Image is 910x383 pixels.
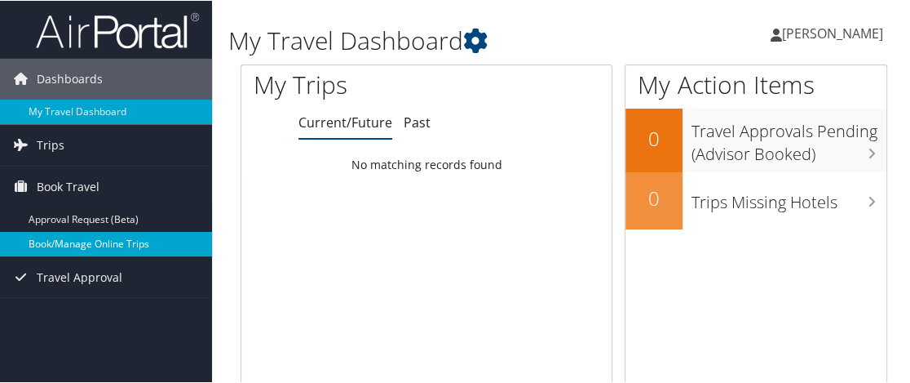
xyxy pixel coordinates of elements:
span: [PERSON_NAME] [782,24,883,42]
h2: 0 [625,124,682,152]
h1: My Action Items [625,67,886,101]
h3: Trips Missing Hotels [691,182,886,213]
span: Book Travel [37,166,99,207]
span: Travel Approval [37,256,122,297]
h3: Travel Approvals Pending (Advisor Booked) [691,111,886,165]
a: 0Travel Approvals Pending (Advisor Booked) [625,108,886,171]
span: Trips [37,124,64,165]
a: Past [404,113,431,131]
h2: 0 [625,184,682,212]
span: Dashboards [37,58,103,99]
a: 0Trips Missing Hotels [625,171,886,229]
h1: My Trips [254,67,445,101]
h1: My Travel Dashboard [228,23,676,57]
img: airportal-logo.png [36,11,199,49]
a: [PERSON_NAME] [771,8,899,57]
a: Current/Future [298,113,392,131]
td: No matching records found [241,149,612,179]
